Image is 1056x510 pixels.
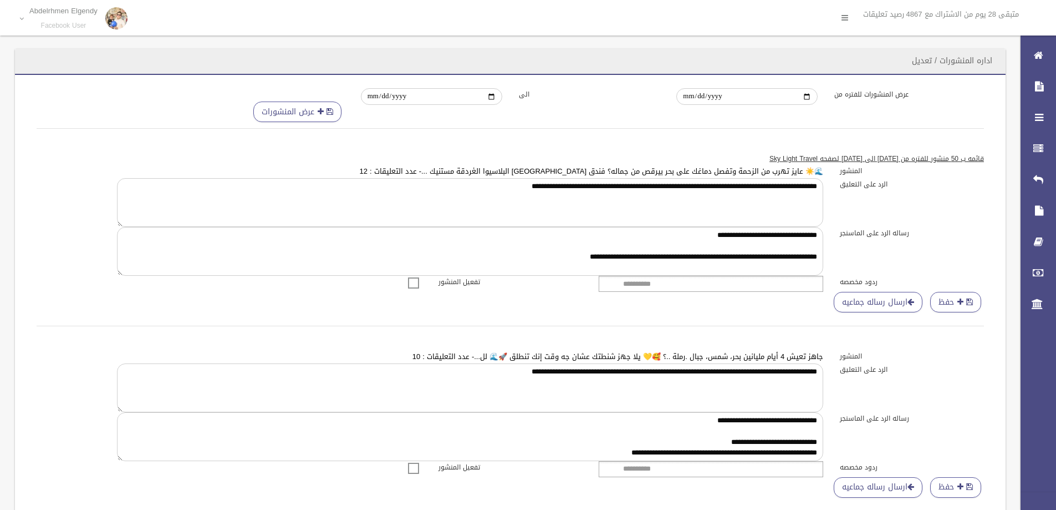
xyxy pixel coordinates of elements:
label: عرض المنشورات للفتره من [826,88,984,100]
label: ردود مخصصه [831,276,992,288]
label: تفعيل المنشور [430,276,591,288]
label: رساله الرد على الماسنجر [831,227,992,239]
button: حفظ [930,477,981,498]
label: الرد على التعليق [831,363,992,376]
p: Abdelrhmen Elgendy [29,7,98,15]
label: الرد على التعليق [831,178,992,190]
button: حفظ [930,292,981,312]
header: اداره المنشورات / تعديل [899,50,1006,72]
u: قائمه ب 50 منشور للفتره من [DATE] الى [DATE] لصفحه Sky Light Travel [769,153,984,165]
label: الى [511,88,669,100]
small: Facebook User [29,22,98,30]
label: المنشور [831,350,992,362]
a: جاهز تعيش 4 أيام مليانين بحر، شمس، جبال .رملة ..؟ 🥰💛 يلا جهز شنطتك عشان جه وقت إنك تنطلق 🚀🌊 لل...... [412,350,823,363]
label: تفعيل المنشور [430,461,591,473]
a: ارسال رساله جماعيه [834,477,922,498]
label: ردود مخصصه [831,461,992,473]
label: المنشور [831,165,992,177]
label: رساله الرد على الماسنجر [831,412,992,425]
a: 🌊☀️ عايز تهرب من الزحمة وتفصل دماغك على بحر بيرقص من جماله؟ فندق [GEOGRAPHIC_DATA] البلاسيوا الغر... [360,164,824,178]
button: عرض المنشورات [253,102,341,122]
a: ارسال رساله جماعيه [834,292,922,312]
